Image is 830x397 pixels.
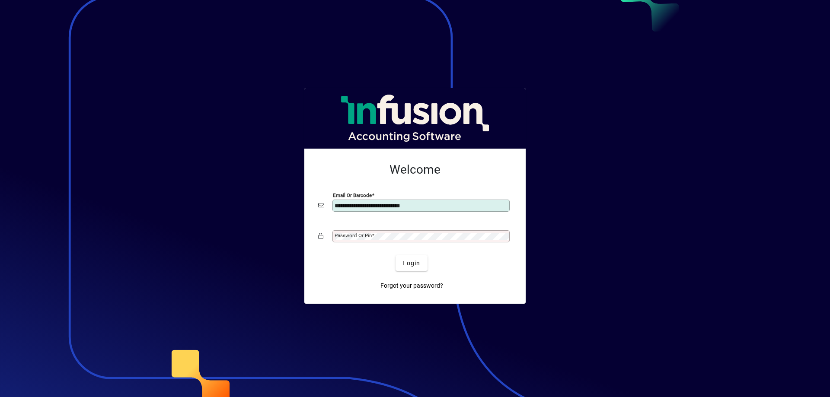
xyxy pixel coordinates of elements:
[335,232,372,238] mat-label: Password or Pin
[377,278,447,293] a: Forgot your password?
[380,281,443,290] span: Forgot your password?
[402,259,420,268] span: Login
[333,192,372,198] mat-label: Email or Barcode
[396,255,427,271] button: Login
[318,162,512,177] h2: Welcome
